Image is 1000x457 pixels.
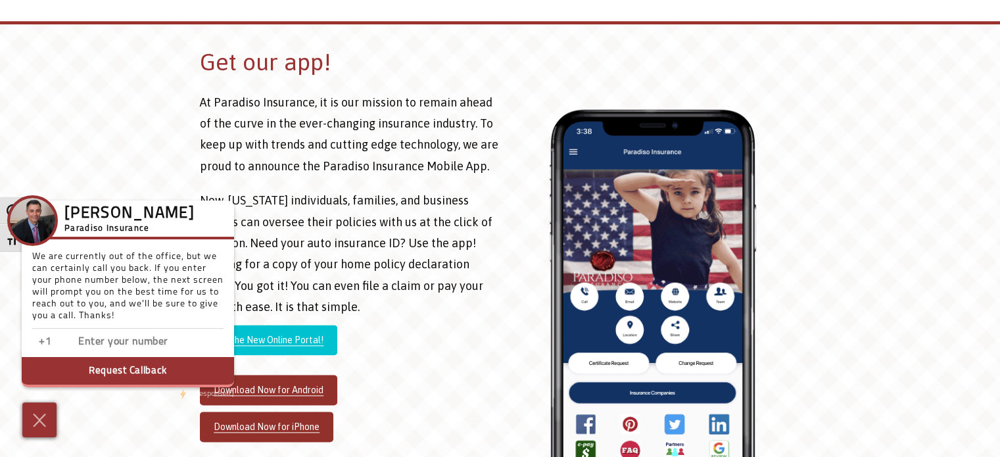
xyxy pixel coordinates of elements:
[161,390,195,398] span: We're by
[64,208,195,220] h3: [PERSON_NAME]
[39,333,170,352] input: Enter country code
[200,325,337,355] a: Try The New Online Portal!
[161,390,234,398] a: We'rePowered by iconbyResponseiQ
[200,375,337,405] a: Download Now for Android
[10,198,55,243] img: Company Icon
[200,412,333,442] a: Download Now for iPhone
[200,190,500,318] p: Now, [US_STATE] individuals, families, and business owners can oversee their policies with us at ...
[200,92,500,178] p: At Paradiso Insurance, it is our mission to remain ahead of the curve in the ever-changing insura...
[30,410,49,431] img: Cross icon
[180,389,186,399] img: Powered by icon
[78,333,210,352] input: Enter phone number
[200,45,500,78] h2: Get our app!
[22,357,234,387] button: Request Callback
[64,222,195,236] h5: Paradiso Insurance
[32,251,224,329] p: We are currently out of the office, but we can certainly call you back. If you enter your phone n...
